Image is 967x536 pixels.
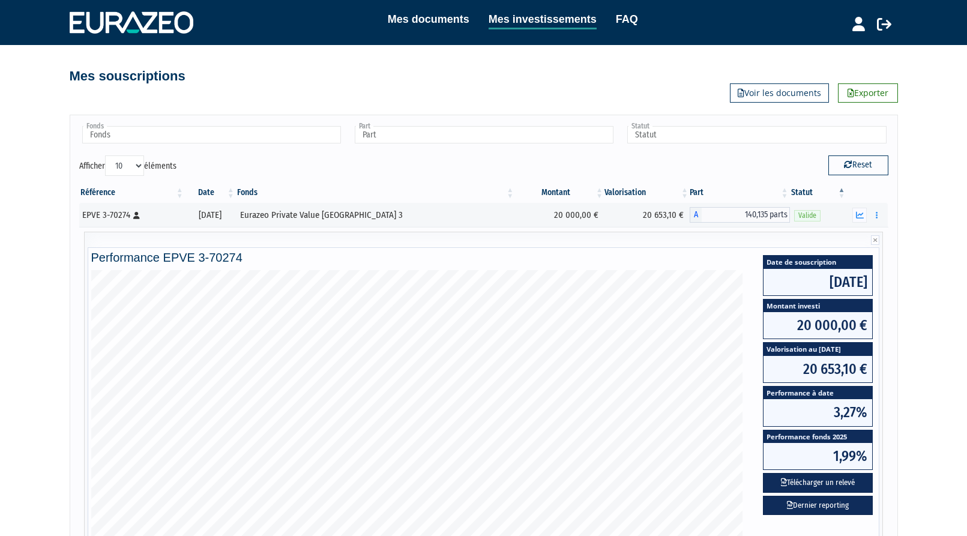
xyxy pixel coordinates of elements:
[185,182,236,203] th: Date: activer pour trier la colonne par ordre croissant
[764,387,872,399] span: Performance à date
[764,269,872,295] span: [DATE]
[764,443,872,469] span: 1,99%
[764,430,872,443] span: Performance fonds 2025
[702,207,790,223] span: 140,135 parts
[105,155,144,176] select: Afficheréléments
[838,83,898,103] a: Exporter
[730,83,829,103] a: Voir les documents
[790,182,847,203] th: Statut : activer pour trier la colonne par ordre d&eacute;croissant
[763,496,873,516] a: Dernier reporting
[763,473,873,493] button: Télécharger un relevé
[828,155,888,175] button: Reset
[604,203,690,227] td: 20 653,10 €
[764,356,872,382] span: 20 653,10 €
[794,210,821,221] span: Valide
[79,182,185,203] th: Référence : activer pour trier la colonne par ordre croissant
[70,69,185,83] h4: Mes souscriptions
[764,312,872,339] span: 20 000,00 €
[133,212,140,219] i: [Français] Personne physique
[91,251,876,264] h4: Performance EPVE 3-70274
[82,209,181,221] div: EPVE 3-70274
[764,256,872,268] span: Date de souscription
[240,209,511,221] div: Eurazeo Private Value [GEOGRAPHIC_DATA] 3
[690,182,790,203] th: Part: activer pour trier la colonne par ordre croissant
[236,182,516,203] th: Fonds: activer pour trier la colonne par ordre croissant
[515,182,604,203] th: Montant: activer pour trier la colonne par ordre croissant
[79,155,176,176] label: Afficher éléments
[70,11,193,33] img: 1732889491-logotype_eurazeo_blanc_rvb.png
[515,203,604,227] td: 20 000,00 €
[764,300,872,312] span: Montant investi
[690,207,702,223] span: A
[764,343,872,355] span: Valorisation au [DATE]
[616,11,638,28] a: FAQ
[764,399,872,426] span: 3,27%
[604,182,690,203] th: Valorisation: activer pour trier la colonne par ordre croissant
[690,207,790,223] div: A - Eurazeo Private Value Europe 3
[189,209,232,221] div: [DATE]
[388,11,469,28] a: Mes documents
[489,11,597,29] a: Mes investissements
